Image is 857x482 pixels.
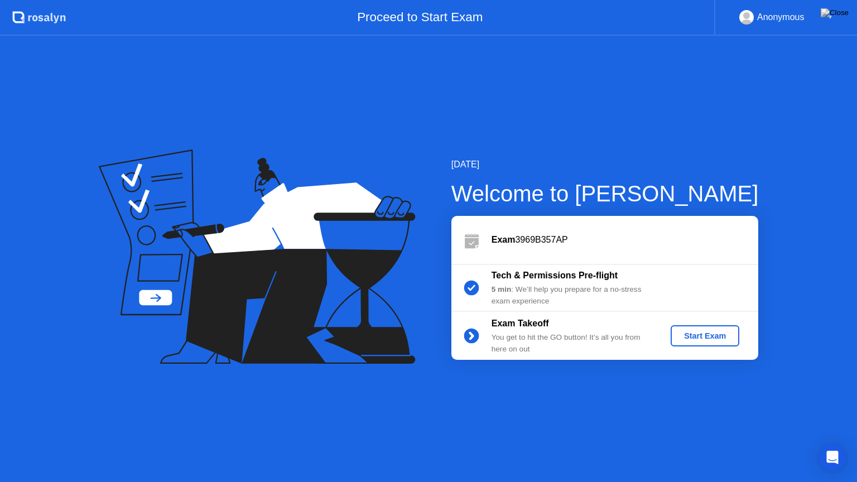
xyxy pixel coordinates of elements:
b: 5 min [492,285,512,293]
div: Anonymous [757,10,805,25]
div: [DATE] [451,158,759,171]
div: 3969B357AP [492,233,758,247]
img: Close [821,8,849,17]
div: You get to hit the GO button! It’s all you from here on out [492,332,652,355]
div: Start Exam [675,331,735,340]
button: Start Exam [671,325,739,346]
b: Exam [492,235,516,244]
b: Tech & Permissions Pre-flight [492,271,618,280]
div: Welcome to [PERSON_NAME] [451,177,759,210]
b: Exam Takeoff [492,319,549,328]
div: : We’ll help you prepare for a no-stress exam experience [492,284,652,307]
div: Open Intercom Messenger [819,444,846,471]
